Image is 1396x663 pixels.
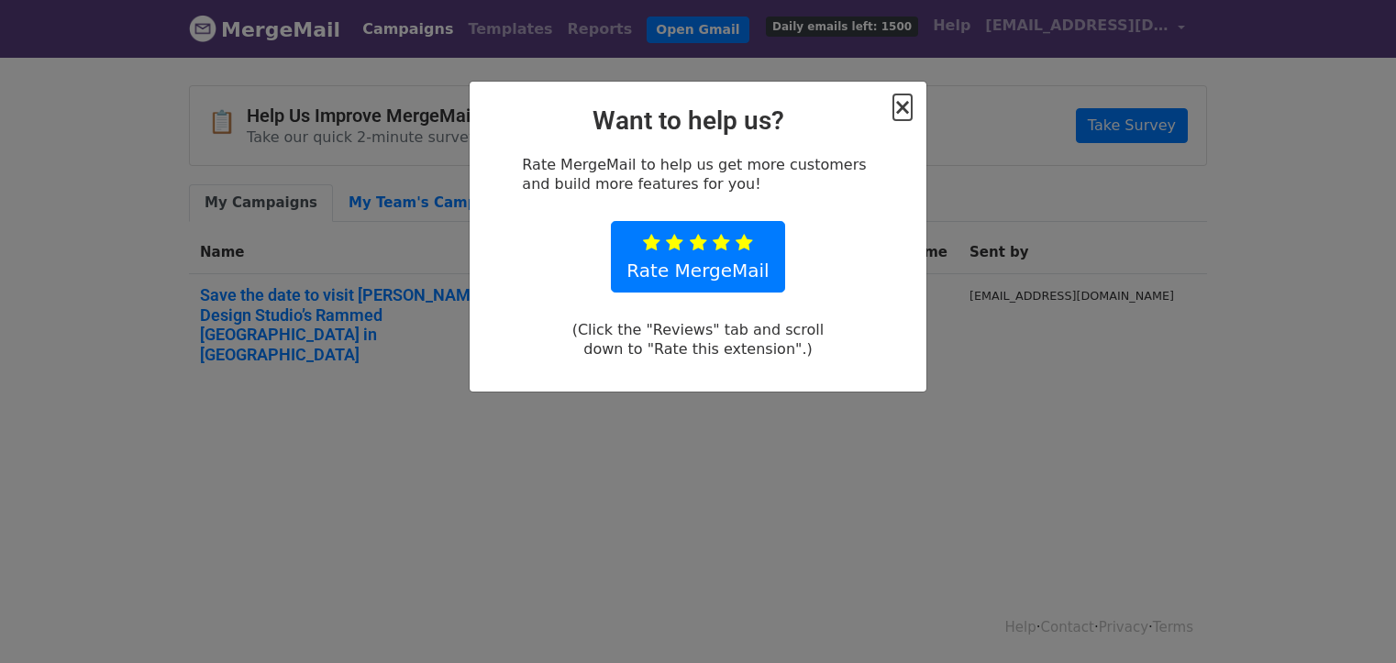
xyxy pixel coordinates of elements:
[611,221,784,293] a: Rate MergeMail
[522,155,873,193] p: Rate MergeMail to help us get more customers and build more features for you!
[893,96,912,118] button: Close
[893,94,912,120] span: ×
[560,320,836,359] p: (Click the "Reviews" tab and scroll down to "Rate this extension".)
[1304,575,1396,663] iframe: Chat Widget
[484,105,912,137] h2: Want to help us?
